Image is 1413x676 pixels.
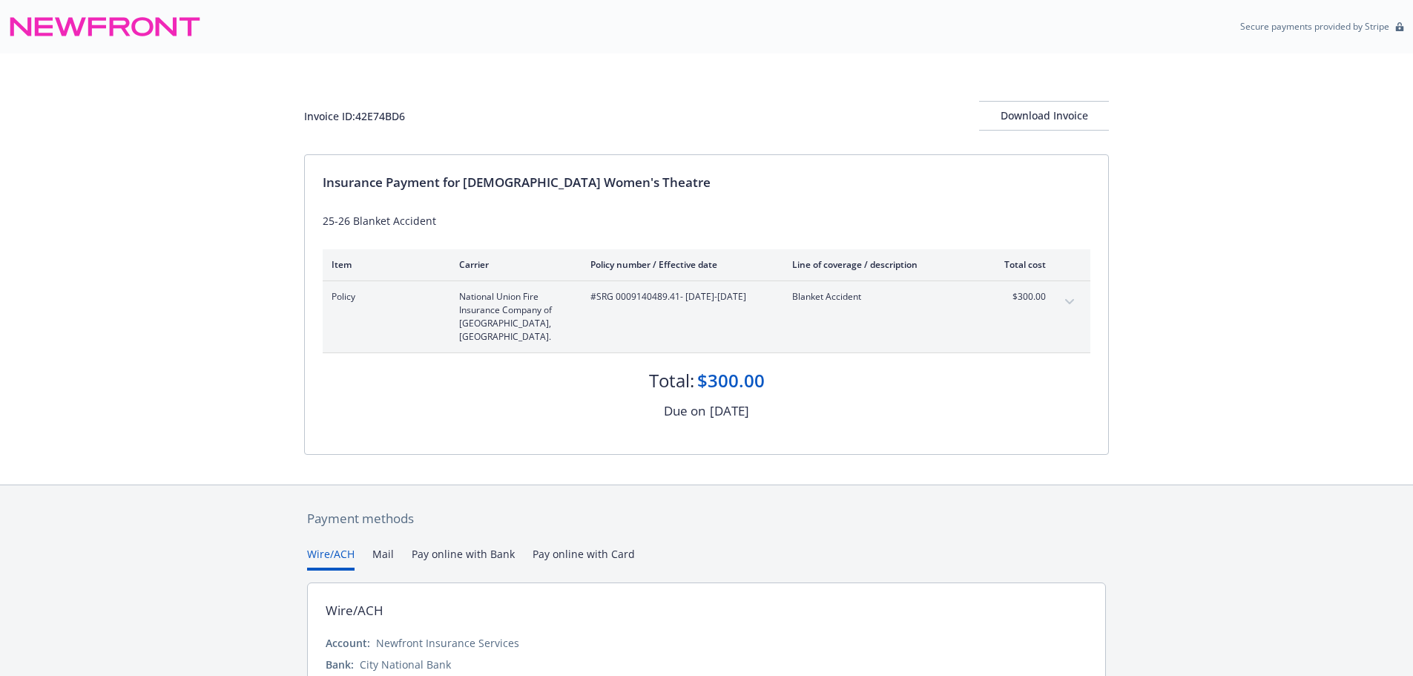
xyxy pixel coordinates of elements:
[376,635,519,651] div: Newfront Insurance Services
[332,290,435,303] span: Policy
[323,173,1090,192] div: Insurance Payment for [DEMOGRAPHIC_DATA] Women's Theatre
[332,258,435,271] div: Item
[590,258,768,271] div: Policy number / Effective date
[979,102,1109,130] div: Download Invoice
[323,213,1090,229] div: 25-26 Blanket Accident
[990,258,1046,271] div: Total cost
[360,657,451,672] div: City National Bank
[697,368,765,393] div: $300.00
[307,546,355,571] button: Wire/ACH
[710,401,749,421] div: [DATE]
[459,290,567,344] span: National Union Fire Insurance Company of [GEOGRAPHIC_DATA], [GEOGRAPHIC_DATA].
[792,290,966,303] span: Blanket Accident
[307,509,1106,528] div: Payment methods
[459,258,567,271] div: Carrier
[792,258,966,271] div: Line of coverage / description
[1240,20,1389,33] p: Secure payments provided by Stripe
[1058,290,1081,314] button: expand content
[990,290,1046,303] span: $300.00
[533,546,635,571] button: Pay online with Card
[979,101,1109,131] button: Download Invoice
[304,108,405,124] div: Invoice ID: 42E74BD6
[412,546,515,571] button: Pay online with Bank
[326,635,370,651] div: Account:
[326,601,383,620] div: Wire/ACH
[326,657,354,672] div: Bank:
[664,401,705,421] div: Due on
[649,368,694,393] div: Total:
[590,290,768,303] span: #SRG 0009140489.41 - [DATE]-[DATE]
[323,281,1090,352] div: PolicyNational Union Fire Insurance Company of [GEOGRAPHIC_DATA], [GEOGRAPHIC_DATA].#SRG 00091404...
[372,546,394,571] button: Mail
